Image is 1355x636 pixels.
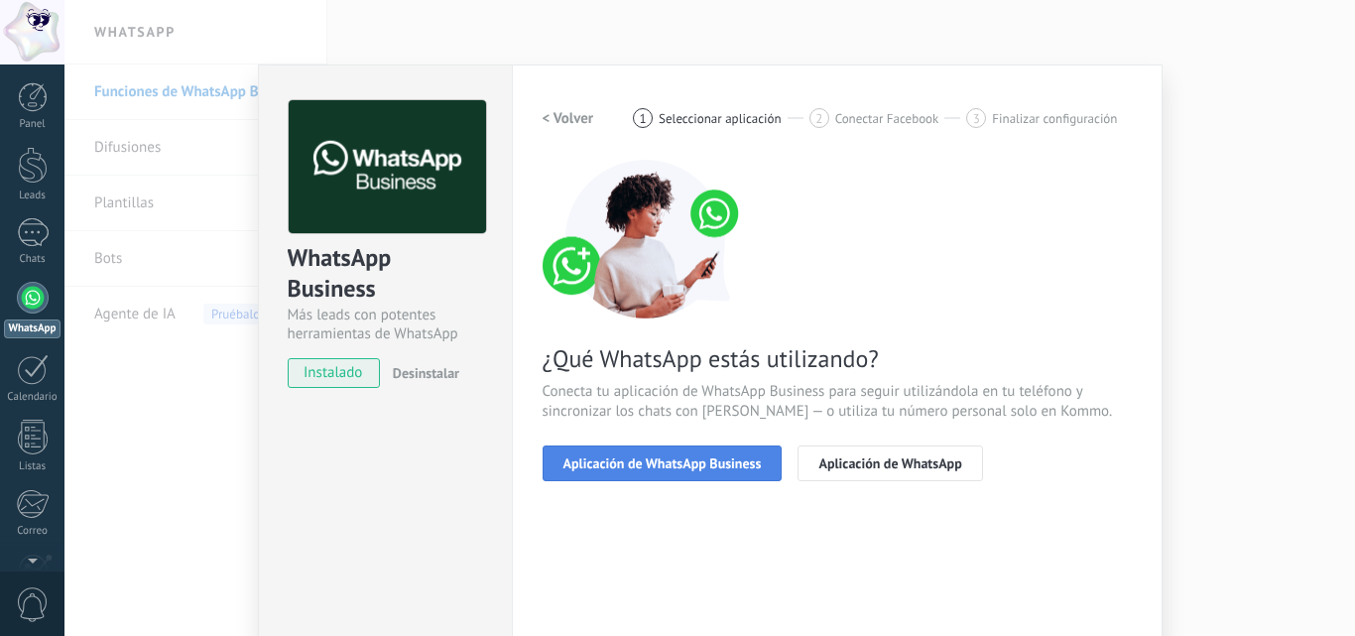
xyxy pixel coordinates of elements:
[543,343,1132,374] span: ¿Qué WhatsApp estás utilizando?
[4,460,62,473] div: Listas
[543,445,783,481] button: Aplicación de WhatsApp Business
[835,111,939,126] span: Conectar Facebook
[973,110,980,127] span: 3
[288,306,483,343] div: Más leads con potentes herramientas de WhatsApp
[659,111,782,126] span: Seleccionar aplicación
[4,118,62,131] div: Panel
[818,456,961,470] span: Aplicación de WhatsApp
[798,445,982,481] button: Aplicación de WhatsApp
[543,109,594,128] h2: < Volver
[4,319,61,338] div: WhatsApp
[563,456,762,470] span: Aplicación de WhatsApp Business
[543,160,751,318] img: connect number
[4,525,62,538] div: Correo
[4,190,62,202] div: Leads
[4,391,62,404] div: Calendario
[4,253,62,266] div: Chats
[543,382,1132,422] span: Conecta tu aplicación de WhatsApp Business para seguir utilizándola en tu teléfono y sincronizar ...
[289,100,486,234] img: logo_main.png
[992,111,1117,126] span: Finalizar configuración
[815,110,822,127] span: 2
[543,100,594,136] button: < Volver
[640,110,647,127] span: 1
[385,358,459,388] button: Desinstalar
[288,242,483,306] div: WhatsApp Business
[289,358,379,388] span: instalado
[393,364,459,382] span: Desinstalar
